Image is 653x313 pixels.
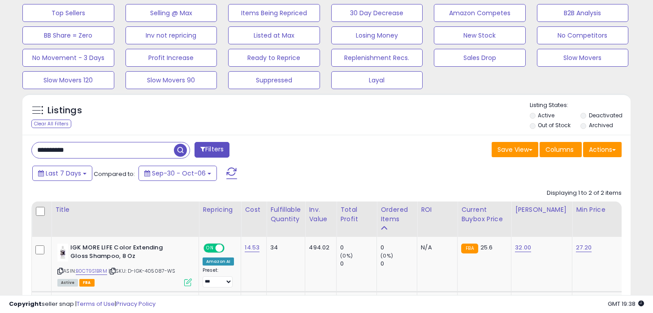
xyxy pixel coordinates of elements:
[125,26,217,44] button: Inv not repricing
[461,244,478,253] small: FBA
[537,49,629,67] button: Slow Movers
[195,142,229,158] button: Filters
[515,205,568,214] div: [PERSON_NAME]
[530,101,631,110] p: Listing States:
[108,267,176,274] span: | SKU: D-IGK-405087-WS
[537,4,629,22] button: B2B Analysis
[94,170,135,178] span: Compared to:
[538,121,571,129] label: Out of Stock
[55,205,195,214] div: Title
[228,26,320,44] button: Listed at Max
[22,71,114,89] button: Slow Movers 120
[576,205,622,214] div: Min Price
[331,26,423,44] button: Losing Money
[204,244,216,252] span: ON
[608,300,644,308] span: 2025-10-14 19:38 GMT
[228,49,320,67] button: Ready to Reprice
[589,111,623,119] label: Deactivated
[203,267,234,287] div: Preset:
[46,169,81,178] span: Last 7 Days
[48,104,82,117] h5: Listings
[32,166,92,181] button: Last 7 Days
[434,26,526,44] button: New Stock
[381,252,393,259] small: (0%)
[57,244,68,262] img: 31qDA0wAlJL._SL40_.jpg
[125,49,217,67] button: Profit Increase
[309,244,329,252] div: 494.02
[270,205,301,224] div: Fulfillable Quantity
[340,205,373,224] div: Total Profit
[576,243,592,252] a: 27.20
[492,142,538,157] button: Save View
[245,243,259,252] a: 14.53
[223,244,238,252] span: OFF
[461,205,507,224] div: Current Buybox Price
[77,300,115,308] a: Terms of Use
[537,26,629,44] button: No Competitors
[270,244,298,252] div: 34
[245,205,263,214] div: Cost
[547,189,622,197] div: Displaying 1 to 2 of 2 items
[22,49,114,67] button: No Movement - 3 Days
[9,300,156,309] div: seller snap | |
[421,205,454,214] div: ROI
[76,267,107,275] a: B0CT9S1BRM
[228,4,320,22] button: Items Being Repriced
[434,4,526,22] button: Amazon Competes
[79,279,95,287] span: FBA
[309,205,333,224] div: Inv. value
[545,145,574,154] span: Columns
[203,257,234,266] div: Amazon AI
[480,243,493,252] span: 25.6
[138,166,217,181] button: Sep-30 - Oct-06
[589,121,613,129] label: Archived
[434,49,526,67] button: Sales Drop
[583,142,622,157] button: Actions
[515,243,531,252] a: 32.00
[540,142,582,157] button: Columns
[340,244,376,252] div: 0
[381,260,417,268] div: 0
[538,111,554,119] label: Active
[22,4,114,22] button: Top Sellers
[31,120,71,128] div: Clear All Filters
[57,279,78,287] span: All listings currently available for purchase on Amazon
[152,169,206,178] span: Sep-30 - Oct-06
[9,300,42,308] strong: Copyright
[228,71,320,89] button: Suppressed
[340,260,376,268] div: 0
[381,244,417,252] div: 0
[331,71,423,89] button: Layal
[340,252,353,259] small: (0%)
[70,244,179,262] b: IGK MORE LIFE Color Extending Gloss Shampoo, 8 Oz
[331,49,423,67] button: Replenishment Recs.
[116,300,156,308] a: Privacy Policy
[22,26,114,44] button: BB Share = Zero
[331,4,423,22] button: 30 Day Decrease
[203,205,237,214] div: Repricing
[125,71,217,89] button: Slow Movers 90
[381,205,413,224] div: Ordered Items
[421,244,450,252] div: N/A
[125,4,217,22] button: Selling @ Max
[57,244,192,285] div: ASIN:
